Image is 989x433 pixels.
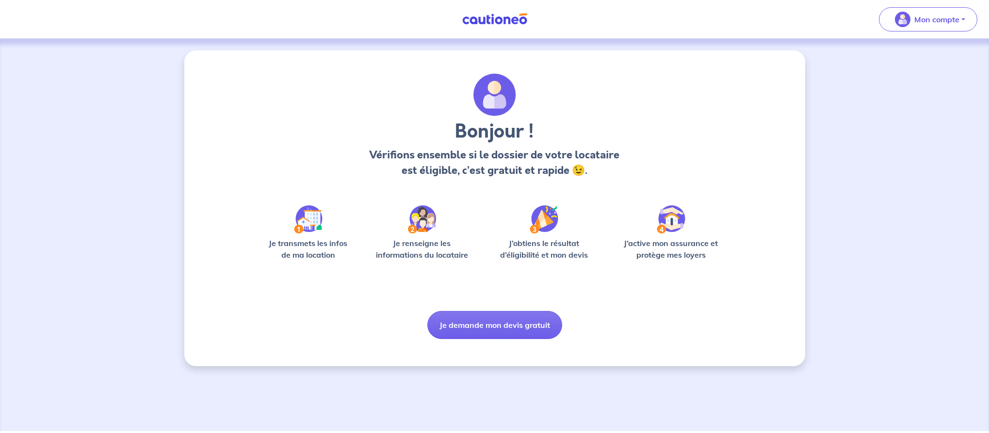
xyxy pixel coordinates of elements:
p: Je renseigne les informations du locataire [370,237,474,261]
img: /static/c0a346edaed446bb123850d2d04ad552/Step-2.svg [408,205,436,233]
img: archivate [473,74,516,116]
button: Je demande mon devis gratuit [427,311,562,339]
img: /static/90a569abe86eec82015bcaae536bd8e6/Step-1.svg [294,205,323,233]
img: /static/bfff1cf634d835d9112899e6a3df1a5d/Step-4.svg [657,205,685,233]
img: illu_account_valid_menu.svg [895,12,910,27]
img: Cautioneo [458,13,531,25]
p: Mon compte [914,14,959,25]
img: /static/f3e743aab9439237c3e2196e4328bba9/Step-3.svg [530,205,558,233]
p: J’active mon assurance et protège mes loyers [615,237,728,261]
p: J’obtiens le résultat d’éligibilité et mon devis [489,237,599,261]
h3: Bonjour ! [367,120,622,143]
p: Vérifions ensemble si le dossier de votre locataire est éligible, c’est gratuit et rapide 😉. [367,147,622,178]
button: illu_account_valid_menu.svgMon compte [879,7,977,31]
p: Je transmets les infos de ma location [262,237,355,261]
